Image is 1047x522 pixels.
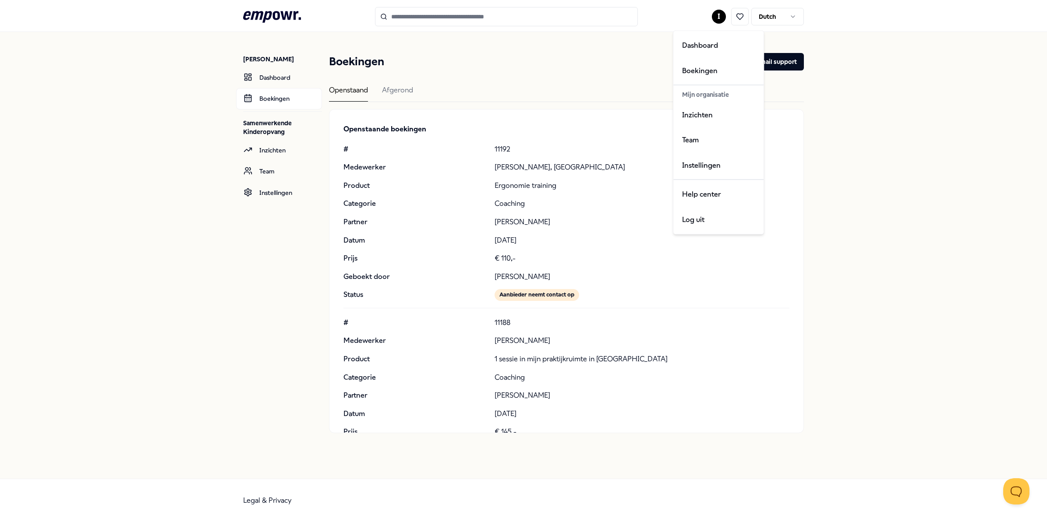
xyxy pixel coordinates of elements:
a: Team [675,127,762,153]
a: Boekingen [675,58,762,83]
a: Instellingen [675,152,762,178]
div: I [673,31,764,235]
div: Log uit [675,207,762,232]
a: Dashboard [675,33,762,58]
div: Mijn organisatie [675,87,762,102]
a: Inzichten [675,102,762,127]
a: Help center [675,182,762,207]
